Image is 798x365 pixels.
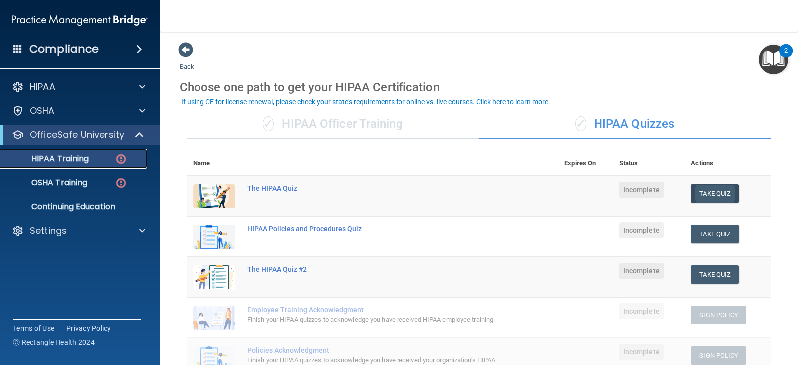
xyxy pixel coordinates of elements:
img: danger-circle.6113f641.png [115,153,127,165]
button: If using CE for license renewal, please check your state's requirements for online vs. live cours... [180,97,552,107]
a: OSHA [12,105,145,117]
div: HIPAA Quizzes [479,109,771,139]
span: Incomplete [619,222,664,238]
a: Back [180,51,194,70]
div: Choose one path to get your HIPAA Certification [180,73,778,102]
p: HIPAA Training [6,154,89,164]
div: The HIPAA Quiz #2 [247,265,508,273]
button: Take Quiz [691,265,739,284]
img: PMB logo [12,10,148,30]
th: Name [187,151,241,176]
span: Incomplete [619,344,664,360]
a: Terms of Use [13,323,54,333]
span: Incomplete [619,303,664,319]
p: HIPAA [30,81,55,93]
span: ✓ [263,116,274,131]
div: Finish your HIPAA quizzes to acknowledge you have received HIPAA employee training. [247,314,508,326]
th: Expires On [558,151,613,176]
a: OfficeSafe University [12,129,145,141]
div: HIPAA Officer Training [187,109,479,139]
a: Privacy Policy [66,323,111,333]
iframe: Drift Widget Chat Controller [625,299,786,339]
span: Incomplete [619,182,664,198]
img: danger-circle.6113f641.png [115,177,127,189]
button: Sign Policy [691,346,746,365]
div: HIPAA Policies and Procedures Quiz [247,225,508,233]
div: 2 [784,51,788,64]
div: Employee Training Acknowledgment [247,306,508,314]
th: Status [613,151,685,176]
p: OfficeSafe University [30,129,124,141]
div: If using CE for license renewal, please check your state's requirements for online vs. live cours... [181,98,550,105]
button: Take Quiz [691,225,739,243]
p: OSHA Training [6,178,87,188]
a: Settings [12,225,145,237]
span: ✓ [575,116,586,131]
button: Take Quiz [691,184,739,203]
button: Open Resource Center, 2 new notifications [759,45,788,74]
th: Actions [685,151,771,176]
div: Policies Acknowledgment [247,346,508,354]
span: Incomplete [619,263,664,279]
p: OSHA [30,105,55,117]
span: Ⓒ Rectangle Health 2024 [13,337,95,347]
p: Settings [30,225,67,237]
div: The HIPAA Quiz [247,184,508,192]
a: HIPAA [12,81,145,93]
p: Continuing Education [6,202,143,212]
h4: Compliance [29,42,99,56]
